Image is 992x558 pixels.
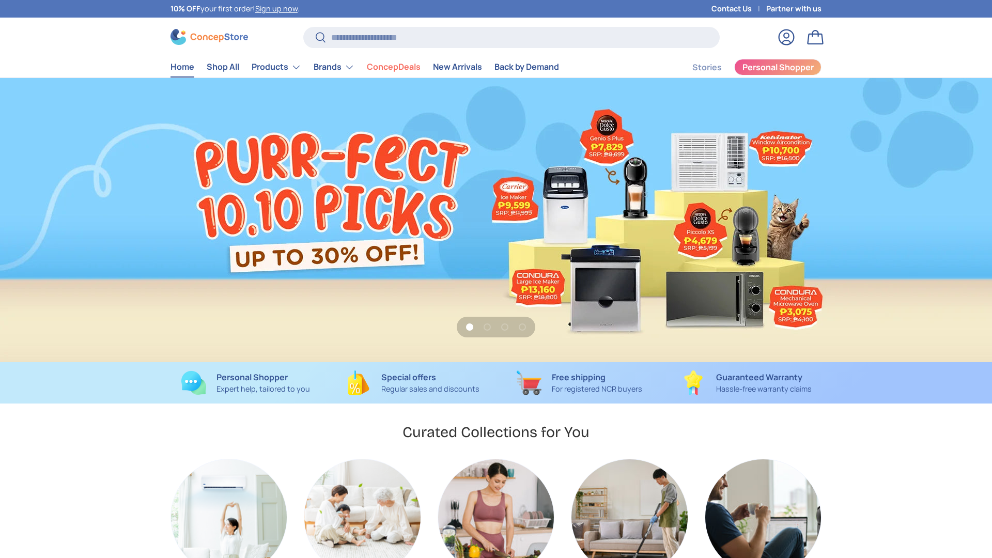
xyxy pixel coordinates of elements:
[716,383,812,395] p: Hassle-free warranty claims
[307,57,361,78] summary: Brands
[255,4,298,13] a: Sign up now
[668,57,822,78] nav: Secondary
[402,423,590,442] h2: Curated Collections for You
[716,371,802,383] strong: Guaranteed Warranty
[734,59,822,75] a: Personal Shopper
[252,57,301,78] a: Products
[171,4,200,13] strong: 10% OFF
[245,57,307,78] summary: Products
[171,3,300,14] p: your first order! .
[381,383,479,395] p: Regular sales and discounts
[171,29,248,45] img: ConcepStore
[171,57,194,77] a: Home
[337,370,488,395] a: Special offers Regular sales and discounts
[766,3,822,14] a: Partner with us
[671,370,822,395] a: Guaranteed Warranty Hassle-free warranty claims
[216,383,310,395] p: Expert help, tailored to you
[494,57,559,77] a: Back by Demand
[367,57,421,77] a: ConcepDeals
[742,63,814,71] span: Personal Shopper
[381,371,436,383] strong: Special offers
[552,371,606,383] strong: Free shipping
[692,57,722,78] a: Stories
[552,383,642,395] p: For registered NCR buyers
[433,57,482,77] a: New Arrivals
[171,370,321,395] a: Personal Shopper Expert help, tailored to you
[216,371,288,383] strong: Personal Shopper
[504,370,655,395] a: Free shipping For registered NCR buyers
[171,57,559,78] nav: Primary
[711,3,766,14] a: Contact Us
[314,57,354,78] a: Brands
[207,57,239,77] a: Shop All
